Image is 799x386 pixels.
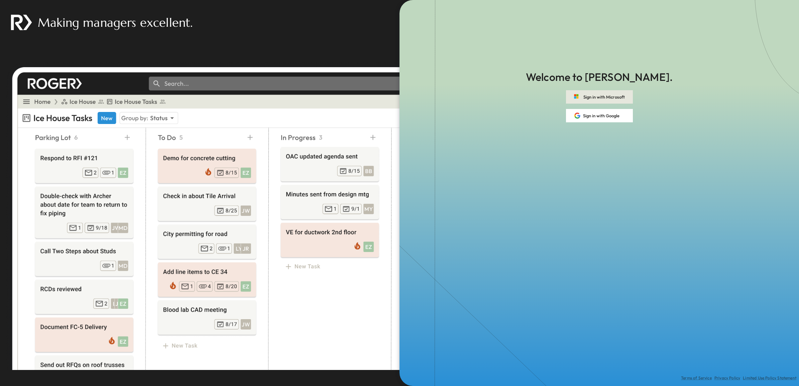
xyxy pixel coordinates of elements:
p: Making managers excellent. [38,14,193,31]
a: Privacy Policy [714,375,740,381]
button: Sign in with Microsoft [566,90,633,104]
a: Terms of Service [681,375,712,381]
button: Sign in with Google [566,109,633,122]
a: Limited Use Policy Statement [743,375,796,381]
p: Welcome to [PERSON_NAME]. [526,70,673,85]
img: landing_page_inbox.png [5,61,620,370]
